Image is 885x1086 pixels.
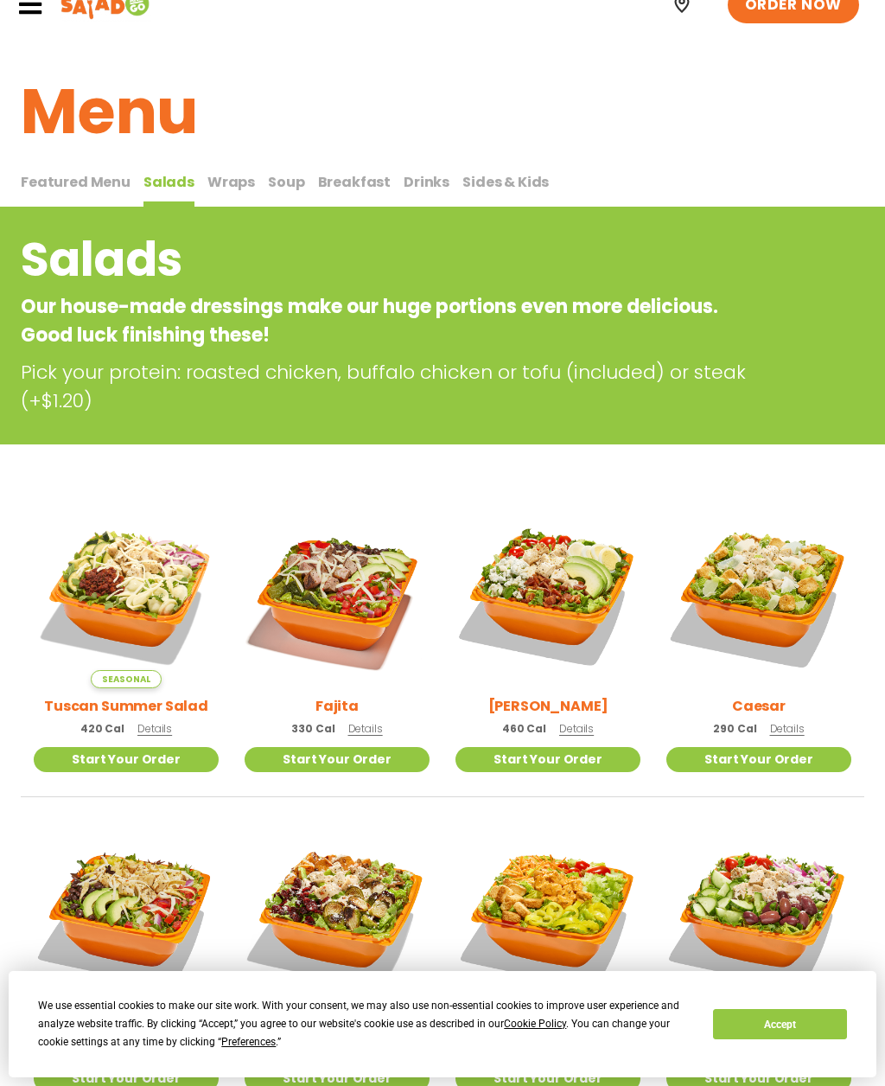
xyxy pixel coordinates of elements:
[666,747,851,772] a: Start Your Order
[34,503,219,688] img: Product photo for Tuscan Summer Salad
[502,721,546,737] span: 460 Cal
[732,695,786,717] h2: Caesar
[38,997,692,1051] div: We use essential cookies to make our site work. With your consent, we may also use non-essential ...
[348,721,383,736] span: Details
[462,172,549,192] span: Sides & Kids
[207,172,255,192] span: Wraps
[21,65,864,158] h1: Menu
[21,172,131,192] span: Featured Menu
[9,971,876,1077] div: Cookie Consent Prompt
[80,721,124,737] span: 420 Cal
[455,503,640,688] img: Product photo for Cobb Salad
[21,225,725,295] h2: Salads
[44,695,208,717] h2: Tuscan Summer Salad
[268,172,304,192] span: Soup
[315,695,359,717] h2: Fajita
[245,823,430,1008] img: Product photo for Roasted Autumn Salad
[713,1009,846,1039] button: Accept
[318,172,392,192] span: Breakfast
[143,172,194,192] span: Salads
[137,721,172,736] span: Details
[455,823,640,1008] img: Product photo for Buffalo Chicken Salad
[21,358,790,415] p: Pick your protein: roasted chicken, buffalo chicken or tofu (included) or steak (+$1.20)
[504,1018,566,1030] span: Cookie Policy
[770,721,805,736] span: Details
[91,670,161,688] span: Seasonal
[21,165,864,208] div: Tabbed content
[291,721,334,737] span: 330 Cal
[455,747,640,772] a: Start Your Order
[245,503,430,688] img: Product photo for Fajita Salad
[34,747,219,772] a: Start Your Order
[245,747,430,772] a: Start Your Order
[488,695,608,717] h2: [PERSON_NAME]
[559,721,594,736] span: Details
[34,823,219,1008] img: Product photo for BBQ Ranch Salad
[21,292,725,349] p: Our house-made dressings make our huge portions even more delicious. Good luck finishing these!
[404,172,449,192] span: Drinks
[221,1036,276,1048] span: Preferences
[713,721,756,737] span: 290 Cal
[666,503,851,688] img: Product photo for Caesar Salad
[666,823,851,1008] img: Product photo for Greek Salad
